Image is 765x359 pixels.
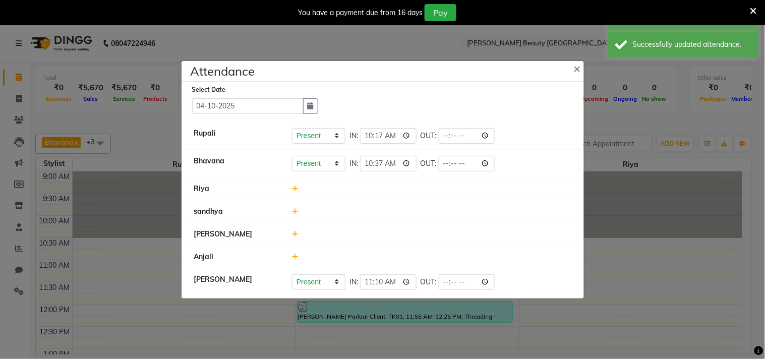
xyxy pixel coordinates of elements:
[192,98,304,114] input: Select date
[349,131,358,141] span: IN:
[633,39,751,50] div: Successfully updated attendance.
[187,156,285,171] div: Bhavana
[187,252,285,262] div: Anjali
[187,274,285,290] div: [PERSON_NAME]
[191,62,255,80] h4: Attendance
[425,4,456,21] button: Pay
[574,61,581,76] span: ×
[192,85,226,94] label: Select Date
[421,277,437,287] span: OUT:
[187,128,285,144] div: Rupali
[349,277,358,287] span: IN:
[566,54,591,82] button: Close
[187,184,285,194] div: Riya
[421,131,437,141] span: OUT:
[421,158,437,169] span: OUT:
[298,8,423,18] div: You have a payment due from 16 days
[187,229,285,240] div: [PERSON_NAME]
[349,158,358,169] span: IN:
[187,206,285,217] div: sandhya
